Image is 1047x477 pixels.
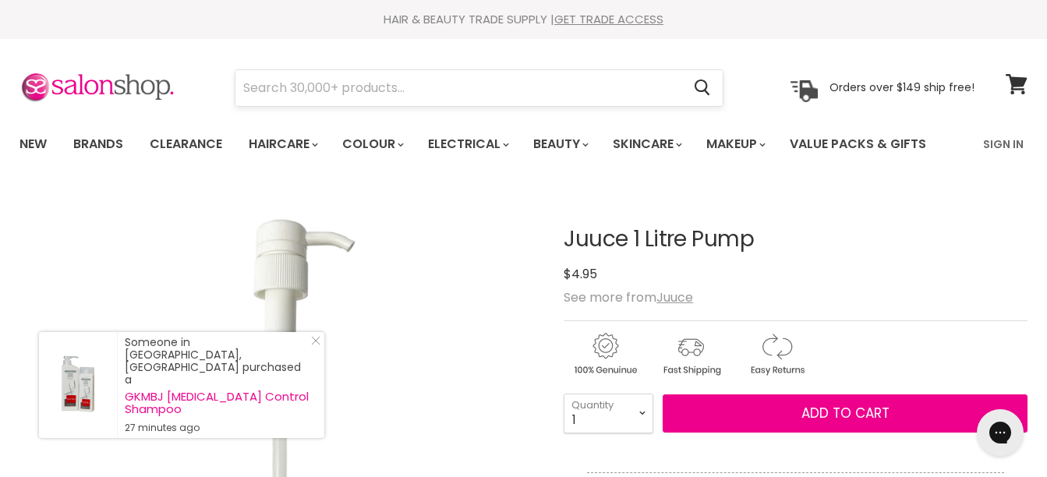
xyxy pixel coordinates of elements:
[829,80,974,94] p: Orders over $149 ship free!
[601,128,692,161] a: Skincare
[681,70,723,106] button: Search
[39,332,117,438] a: Visit product page
[416,128,518,161] a: Electrical
[778,128,938,161] a: Value Packs & Gifts
[554,11,663,27] a: GET TRADE ACCESS
[125,390,309,415] a: GKMBJ [MEDICAL_DATA] Control Shampoo
[522,128,598,161] a: Beauty
[125,336,309,434] div: Someone in [GEOGRAPHIC_DATA], [GEOGRAPHIC_DATA] purchased a
[62,128,135,161] a: Brands
[125,422,309,434] small: 27 minutes ago
[305,336,320,352] a: Close Notification
[969,404,1031,461] iframe: Gorgias live chat messenger
[235,70,681,106] input: Search
[8,128,58,161] a: New
[237,128,327,161] a: Haircare
[311,336,320,345] svg: Close Icon
[8,122,956,167] ul: Main menu
[235,69,723,107] form: Product
[695,128,775,161] a: Makeup
[974,128,1033,161] a: Sign In
[331,128,413,161] a: Colour
[138,128,234,161] a: Clearance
